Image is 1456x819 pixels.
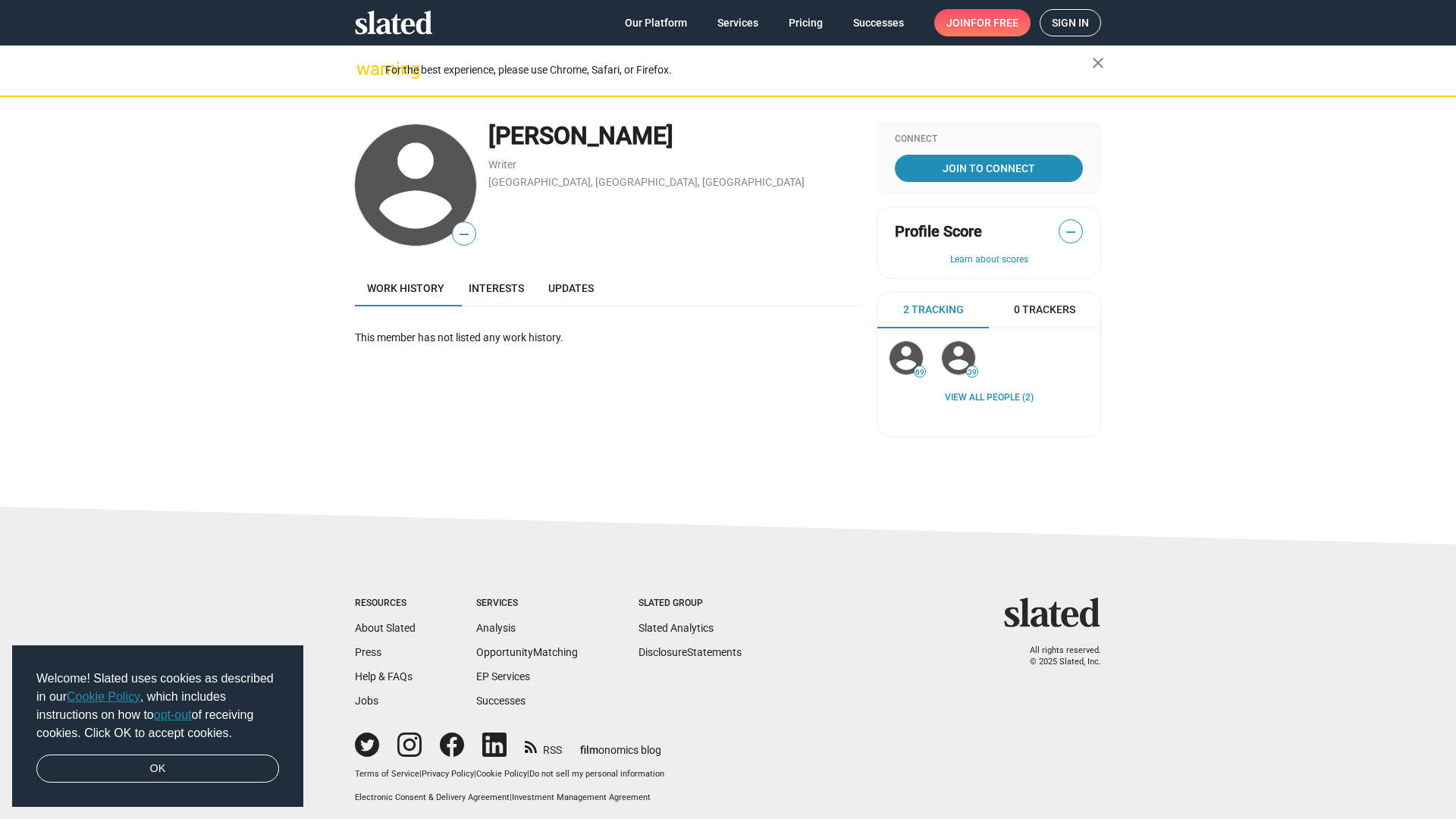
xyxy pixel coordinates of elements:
[422,769,474,779] a: Privacy Policy
[476,646,578,658] a: OpportunityMatching
[419,769,422,779] span: |
[789,9,823,36] span: Pricing
[355,331,861,345] div: This member has not listed any work history.
[525,734,562,758] a: RSS
[476,670,530,682] a: EP Services
[476,769,527,779] a: Cookie Policy
[777,9,835,36] a: Pricing
[36,670,279,742] span: Welcome! Slated uses cookies as described in our , which includes instructions on how to of recei...
[1052,10,1089,36] span: Sign in
[934,9,1031,36] a: Joinfor free
[613,9,699,36] a: Our Platform
[915,368,925,377] span: 69
[367,282,444,294] span: Work history
[476,598,578,610] div: Services
[385,60,1092,80] div: For the best experience, please use Chrome, Safari, or Firefox.
[898,155,1080,182] span: Join To Connect
[453,224,475,244] span: —
[474,769,476,779] span: |
[967,368,977,377] span: 39
[895,155,1083,182] a: Join To Connect
[895,221,982,242] span: Profile Score
[705,9,770,36] a: Services
[1089,54,1107,72] mat-icon: close
[355,695,378,707] a: Jobs
[580,731,661,758] a: filmonomics blog
[639,622,714,634] a: Slated Analytics
[639,598,742,610] div: Slated Group
[355,792,510,802] a: Electronic Consent & Delivery Agreement
[945,392,1034,404] a: View all People (2)
[488,176,805,188] a: [GEOGRAPHIC_DATA], [GEOGRAPHIC_DATA], [GEOGRAPHIC_DATA]
[476,622,516,634] a: Analysis
[971,9,1018,36] span: for free
[536,270,606,306] a: Updates
[529,769,664,780] button: Do not sell my personal information
[580,744,598,756] span: film
[476,695,526,707] a: Successes
[639,646,742,658] a: DisclosureStatements
[1014,303,1075,317] span: 0 Trackers
[355,769,419,779] a: Terms of Service
[853,9,904,36] span: Successes
[488,158,516,171] a: Writer
[457,270,536,306] a: Interests
[946,9,1018,36] span: Join
[1059,222,1082,242] span: —
[355,598,416,610] div: Resources
[527,769,529,779] span: |
[548,282,594,294] span: Updates
[895,254,1083,266] button: Learn about scores
[510,792,512,802] span: |
[717,9,758,36] span: Services
[488,120,861,152] div: [PERSON_NAME]
[903,303,964,317] span: 2 Tracking
[355,646,381,658] a: Press
[1040,9,1101,36] a: Sign in
[36,755,279,783] a: dismiss cookie message
[512,792,651,802] a: Investment Management Agreement
[154,708,192,721] a: opt-out
[12,645,303,808] div: cookieconsent
[841,9,916,36] a: Successes
[67,690,140,703] a: Cookie Policy
[356,60,375,78] mat-icon: warning
[625,9,687,36] span: Our Platform
[355,622,416,634] a: About Slated
[355,670,413,682] a: Help & FAQs
[895,133,1083,146] div: Connect
[469,282,524,294] span: Interests
[1014,645,1101,667] p: All rights reserved. © 2025 Slated, Inc.
[355,270,457,306] a: Work history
